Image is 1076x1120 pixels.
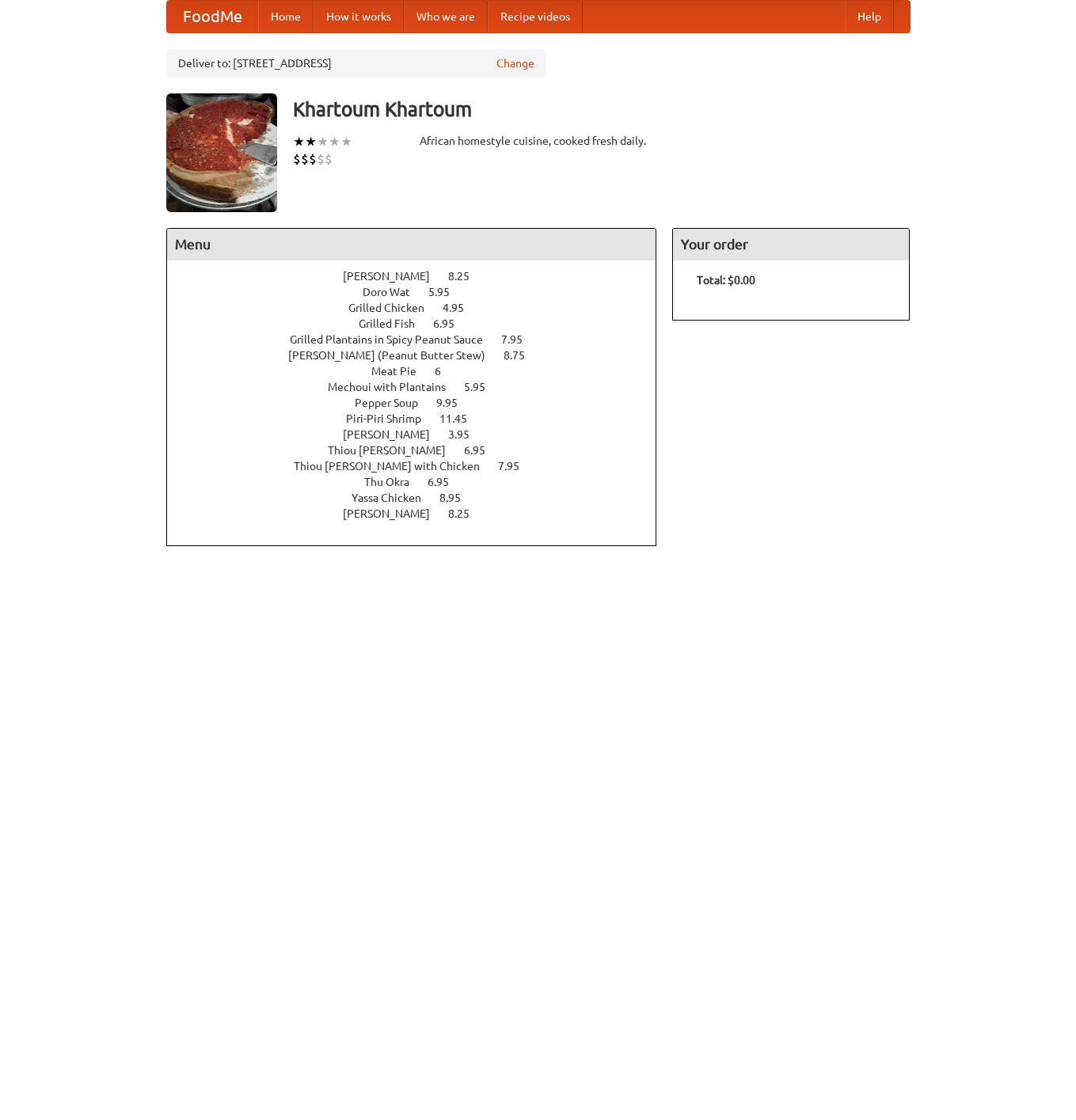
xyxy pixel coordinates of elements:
a: How it works [314,1,404,32]
img: angular.jpg [166,93,277,212]
span: Piri-Piri Shrimp [346,412,437,425]
h4: Menu [167,229,656,260]
li: $ [293,150,301,168]
a: [PERSON_NAME] (Peanut Butter Stew) 8.75 [288,349,554,362]
span: 8.25 [448,507,485,520]
a: Doro Wat 5.95 [363,286,479,298]
a: Grilled Chicken 4.95 [348,302,493,314]
span: Yassa Chicken [352,492,437,504]
span: Thu Okra [364,476,425,488]
li: ★ [340,133,352,150]
span: 6.95 [428,476,465,488]
span: 9.95 [436,397,473,409]
span: 6.95 [464,444,501,457]
a: Grilled Plantains in Spicy Peanut Sauce 7.95 [290,333,552,346]
a: [PERSON_NAME] 8.25 [343,270,499,283]
span: Grilled Fish [359,317,431,330]
span: 7.95 [501,333,538,346]
li: ★ [317,133,329,150]
li: $ [309,150,317,168]
a: Pepper Soup 9.95 [355,397,487,409]
div: African homestyle cuisine, cooked fresh daily. [420,133,657,149]
span: 8.95 [439,492,477,504]
span: Mechoui with Plantains [328,381,462,393]
span: Pepper Soup [355,397,434,409]
a: [PERSON_NAME] 3.95 [343,428,499,441]
h4: Your order [673,229,909,260]
span: 5.95 [428,286,466,298]
a: Change [496,55,534,71]
a: Who we are [404,1,488,32]
li: $ [317,150,325,168]
a: Piri-Piri Shrimp 11.45 [346,412,496,425]
a: Home [258,1,314,32]
span: 4.95 [443,302,480,314]
span: [PERSON_NAME] [343,507,446,520]
a: Recipe videos [488,1,583,32]
span: [PERSON_NAME] [343,270,446,283]
span: Thiou [PERSON_NAME] [328,444,462,457]
a: Yassa Chicken 8.95 [352,492,490,504]
span: Thiou [PERSON_NAME] with Chicken [294,460,496,473]
span: 8.25 [448,270,485,283]
a: FoodMe [167,1,258,32]
span: 6 [435,365,457,378]
h3: Khartoum Khartoum [293,93,911,125]
li: $ [325,150,333,168]
span: 5.95 [464,381,501,393]
a: [PERSON_NAME] 8.25 [343,507,499,520]
li: ★ [293,133,305,150]
div: Deliver to: [STREET_ADDRESS] [166,49,546,78]
li: $ [301,150,309,168]
li: ★ [305,133,317,150]
a: Mechoui with Plantains 5.95 [328,381,515,393]
span: Grilled Chicken [348,302,440,314]
span: 6.95 [433,317,470,330]
a: Grilled Fish 6.95 [359,317,484,330]
span: [PERSON_NAME] [343,428,446,441]
span: Grilled Plantains in Spicy Peanut Sauce [290,333,499,346]
span: 8.75 [504,349,541,362]
a: Thu Okra 6.95 [364,476,478,488]
span: Doro Wat [363,286,426,298]
a: Meat Pie 6 [371,365,470,378]
span: 7.95 [498,460,535,473]
b: Total: $0.00 [697,274,755,287]
span: 11.45 [439,412,483,425]
span: 3.95 [448,428,485,441]
span: [PERSON_NAME] (Peanut Butter Stew) [288,349,501,362]
li: ★ [329,133,340,150]
a: Thiou [PERSON_NAME] 6.95 [328,444,515,457]
span: Meat Pie [371,365,432,378]
a: Thiou [PERSON_NAME] with Chicken 7.95 [294,460,549,473]
a: Help [845,1,894,32]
